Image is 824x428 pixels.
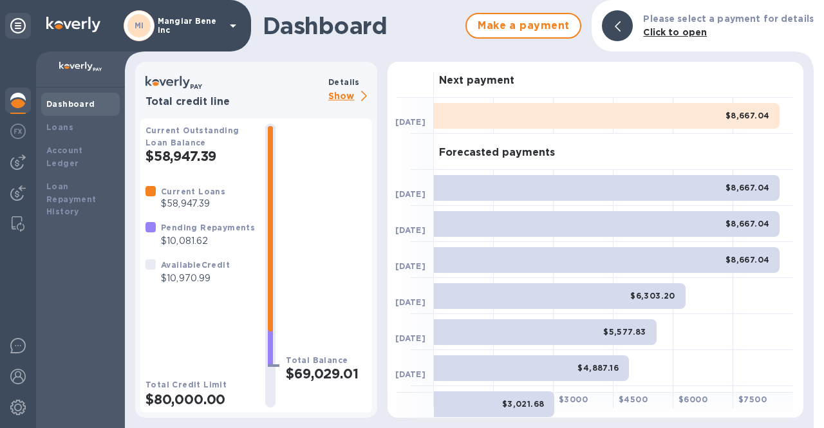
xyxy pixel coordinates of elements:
[439,75,514,87] h3: Next payment
[286,355,348,365] b: Total Balance
[726,219,770,228] b: $8,667.04
[161,187,225,196] b: Current Loans
[603,327,646,337] b: $5,577.83
[161,197,225,210] p: $58,947.39
[161,234,255,248] p: $10,081.62
[161,272,230,285] p: $10,970.99
[643,14,814,24] b: Please select a payment for details
[395,333,426,343] b: [DATE]
[46,122,73,132] b: Loans
[161,223,255,232] b: Pending Repayments
[145,126,239,147] b: Current Outstanding Loan Balance
[395,261,426,271] b: [DATE]
[46,145,83,168] b: Account Ledger
[643,27,707,37] b: Click to open
[726,183,770,192] b: $8,667.04
[465,13,581,39] button: Make a payment
[577,363,619,373] b: $4,887.16
[630,291,675,301] b: $6,303.20
[726,255,770,265] b: $8,667.04
[738,395,767,404] b: $ 7500
[502,399,545,409] b: $3,021.68
[439,147,555,159] h3: Forecasted payments
[679,395,707,404] b: $ 6000
[46,181,97,217] b: Loan Repayment History
[5,13,31,39] div: Unpin categories
[395,189,426,199] b: [DATE]
[328,77,360,87] b: Details
[726,111,770,120] b: $8,667.04
[145,148,255,164] h2: $58,947.39
[158,17,222,35] p: Mangiar Bene inc
[477,18,570,33] span: Make a payment
[619,395,648,404] b: $ 4500
[135,21,144,30] b: MI
[395,297,426,307] b: [DATE]
[328,89,372,105] p: Show
[559,395,588,404] b: $ 3000
[395,225,426,235] b: [DATE]
[161,260,230,270] b: Available Credit
[46,17,100,32] img: Logo
[263,12,459,39] h1: Dashboard
[145,96,323,108] h3: Total credit line
[395,117,426,127] b: [DATE]
[10,124,26,139] img: Foreign exchange
[286,366,367,382] h2: $69,029.01
[46,99,95,109] b: Dashboard
[145,391,255,407] h2: $80,000.00
[145,380,227,389] b: Total Credit Limit
[395,369,426,379] b: [DATE]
